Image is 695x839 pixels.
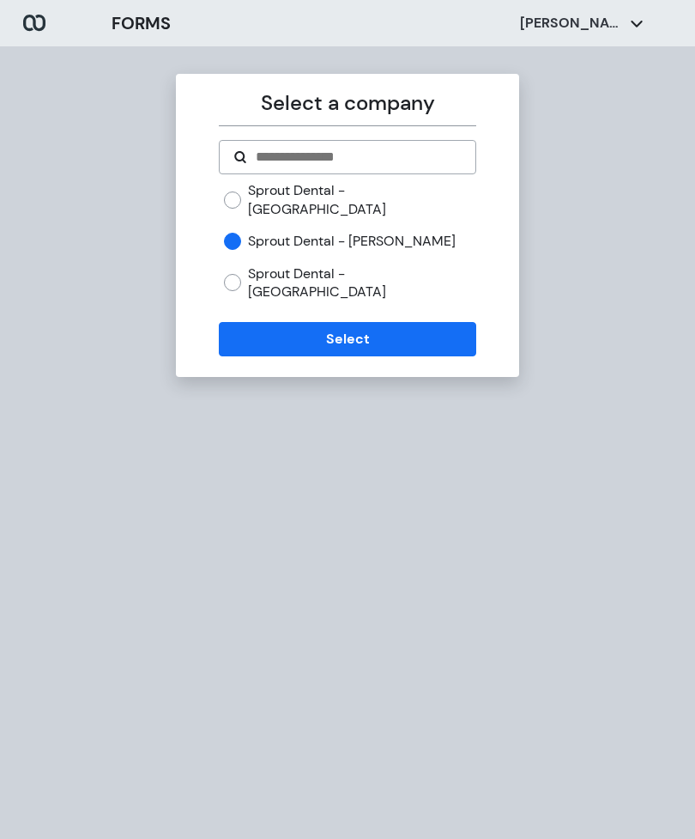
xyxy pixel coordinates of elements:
label: Sprout Dental - [GEOGRAPHIC_DATA] [248,264,475,301]
input: Search [254,147,461,167]
label: Sprout Dental - [PERSON_NAME] [248,232,456,251]
h3: FORMS [112,10,171,36]
button: Select [219,322,475,356]
p: Select a company [219,88,475,119]
label: Sprout Dental - [GEOGRAPHIC_DATA] [248,181,475,218]
p: [PERSON_NAME] [520,14,623,33]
